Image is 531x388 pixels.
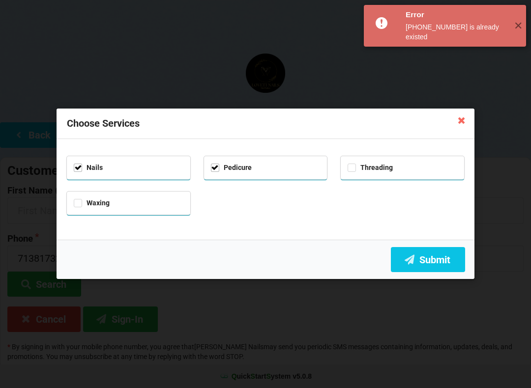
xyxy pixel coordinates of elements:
div: Choose Services [57,109,474,139]
div: [PHONE_NUMBER] is already existed [406,22,506,42]
label: Pedicure [211,164,252,172]
label: Threading [348,164,393,172]
button: Submit [391,247,465,272]
label: Waxing [74,199,110,207]
div: Error [406,10,506,20]
label: Nails [74,164,103,172]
